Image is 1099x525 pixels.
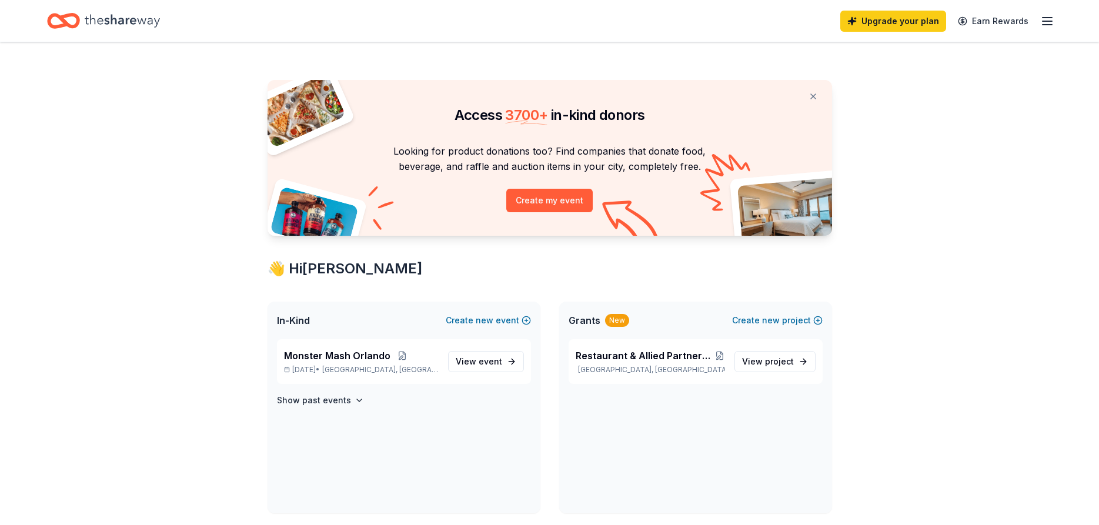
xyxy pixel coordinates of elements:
[762,313,780,327] span: new
[602,200,661,245] img: Curvy arrow
[476,313,493,327] span: new
[840,11,946,32] a: Upgrade your plan
[284,349,390,363] span: Monster Mash Orlando
[277,393,351,407] h4: Show past events
[505,106,547,123] span: 3700 +
[448,351,524,372] a: View event
[734,351,816,372] a: View project
[479,356,502,366] span: event
[284,365,439,374] p: [DATE] •
[446,313,531,327] button: Createnewevent
[576,349,714,363] span: Restaurant & Allied Partnership of [GEOGRAPHIC_DATA][US_STATE]
[951,11,1035,32] a: Earn Rewards
[605,314,629,327] div: New
[282,143,818,175] p: Looking for product donations too? Find companies that donate food, beverage, and raffle and auct...
[765,356,794,366] span: project
[576,365,725,374] p: [GEOGRAPHIC_DATA], [GEOGRAPHIC_DATA]
[506,189,593,212] button: Create my event
[47,7,160,35] a: Home
[277,393,364,407] button: Show past events
[268,259,832,278] div: 👋 Hi [PERSON_NAME]
[732,313,823,327] button: Createnewproject
[742,355,794,369] span: View
[322,365,438,374] span: [GEOGRAPHIC_DATA], [GEOGRAPHIC_DATA]
[277,313,310,327] span: In-Kind
[455,106,645,123] span: Access in-kind donors
[569,313,600,327] span: Grants
[456,355,502,369] span: View
[254,73,346,148] img: Pizza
